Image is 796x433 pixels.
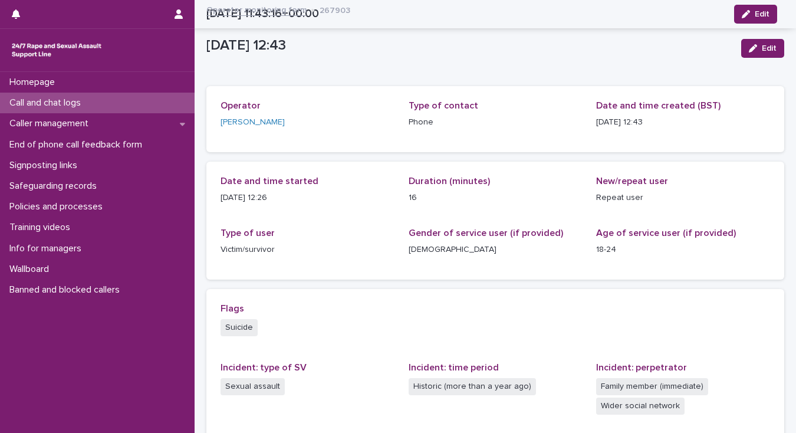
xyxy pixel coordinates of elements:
p: Repeat user [596,192,770,204]
a: [PERSON_NAME] [221,116,285,129]
span: Date and time created (BST) [596,101,721,110]
span: Incident: time period [409,363,499,372]
p: Wallboard [5,264,58,275]
span: Edit [762,44,777,53]
p: Banned and blocked callers [5,284,129,296]
a: Operator monitoring form [206,2,307,16]
p: Policies and processes [5,201,112,212]
p: Call and chat logs [5,97,90,109]
p: 18-24 [596,244,770,256]
span: Suicide [221,319,258,336]
p: Victim/survivor [221,244,394,256]
p: [DATE] 12:43 [206,37,732,54]
span: Family member (immediate) [596,378,708,395]
p: [DATE] 12:43 [596,116,770,129]
p: Safeguarding records [5,181,106,192]
span: Type of contact [409,101,478,110]
p: End of phone call feedback form [5,139,152,150]
span: New/repeat user [596,176,668,186]
span: Date and time started [221,176,318,186]
p: 267903 [320,3,350,16]
span: Incident: perpetrator [596,363,687,372]
p: Caller management [5,118,98,129]
p: Signposting links [5,160,87,171]
p: Phone [409,116,583,129]
p: [DEMOGRAPHIC_DATA] [409,244,583,256]
span: Operator [221,101,261,110]
span: Type of user [221,228,275,238]
p: 16 [409,192,583,204]
p: [DATE] 12:26 [221,192,394,204]
button: Edit [741,39,784,58]
span: Historic (more than a year ago) [409,378,536,395]
p: Training videos [5,222,80,233]
p: Homepage [5,77,64,88]
span: Sexual assault [221,378,285,395]
span: Wider social network [596,398,685,415]
span: Incident: type of SV [221,363,307,372]
span: Gender of service user (if provided) [409,228,563,238]
img: rhQMoQhaT3yELyF149Cw [9,38,104,62]
span: Age of service user (if provided) [596,228,736,238]
span: Duration (minutes) [409,176,490,186]
span: Flags [221,304,244,313]
p: Info for managers [5,243,91,254]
